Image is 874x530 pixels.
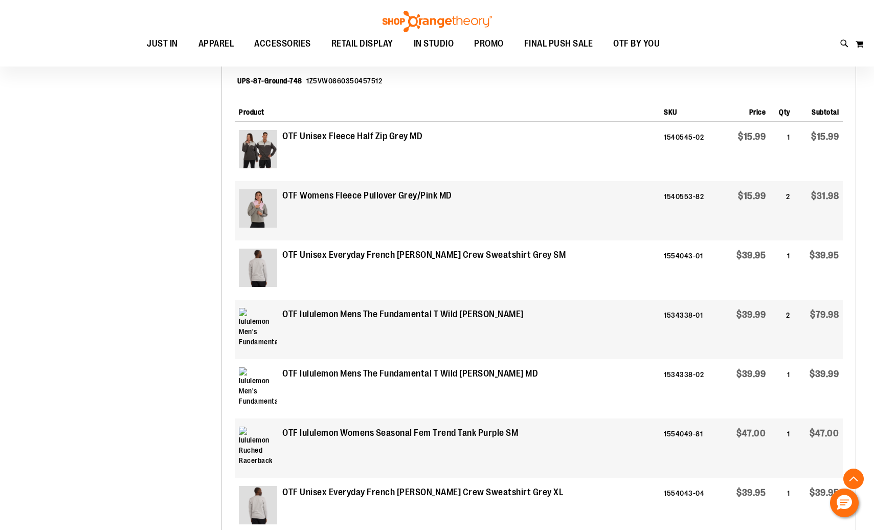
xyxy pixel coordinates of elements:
img: lululemon Men's Fundamental Tee [239,308,277,346]
img: Product image for Unisex Fleece Half Zip [239,130,277,168]
dt: UPS-87-Ground-748 [237,76,302,86]
a: FINAL PUSH SALE [514,32,603,56]
td: 1534338-01 [660,300,721,359]
img: Product image for Fleece Pullover [239,189,277,228]
img: lululemon Men's Fundamental Tee [239,367,277,406]
img: Unisex Everyday French Terry Crew Sweatshirt [239,486,277,524]
th: Product [235,99,660,122]
th: Qty [770,99,794,122]
dd: 1Z5VW0860350457512 [306,76,382,86]
span: $39.99 [736,369,766,379]
a: PROMO [464,32,514,56]
span: $39.95 [736,250,766,260]
span: IN STUDIO [414,32,454,55]
td: 1540545-02 [660,122,721,181]
td: 1 [770,359,794,418]
span: $39.99 [736,310,766,320]
strong: OTF lululemon Mens The Fundamental T Wild [PERSON_NAME] [282,308,524,321]
span: $15.99 [738,191,766,201]
strong: OTF Unisex Everyday French [PERSON_NAME] Crew Sweatshirt Grey XL [282,486,563,499]
span: $39.99 [810,369,839,379]
th: Price [722,99,770,122]
td: 2 [770,300,794,359]
a: JUST IN [137,32,188,56]
button: Back To Top [843,469,864,489]
td: 1 [770,418,794,478]
th: Subtotal [794,99,843,122]
a: ACCESSORIES [244,32,321,56]
img: Unisex Everyday French Terry Crew Sweatshirt [239,249,277,287]
strong: OTF lululemon Mens The Fundamental T Wild [PERSON_NAME] MD [282,367,538,381]
span: JUST IN [147,32,178,55]
a: IN STUDIO [404,32,464,56]
span: APPAREL [198,32,234,55]
span: $39.95 [736,488,766,498]
span: OTF BY YOU [613,32,660,55]
span: ACCESSORIES [254,32,311,55]
span: FINAL PUSH SALE [524,32,593,55]
a: RETAIL DISPLAY [321,32,404,56]
span: PROMO [474,32,504,55]
span: $39.95 [810,488,839,498]
span: $47.00 [736,428,766,438]
strong: OTF lululemon Womens Seasonal Fem Trend Tank Purple SM [282,427,518,440]
a: OTF BY YOU [603,32,670,56]
span: $15.99 [738,131,766,142]
td: 1 [770,122,794,181]
span: $79.98 [810,310,839,320]
span: $39.95 [810,250,839,260]
span: $31.98 [811,191,839,201]
td: 1540553-82 [660,181,721,240]
button: Hello, have a question? Let’s chat. [830,489,859,517]
a: APPAREL [188,32,244,56]
td: 1 [770,240,794,300]
td: 1534338-02 [660,359,721,418]
th: SKU [660,99,721,122]
td: 1554043-01 [660,240,721,300]
td: 2 [770,181,794,240]
strong: OTF Unisex Everyday French [PERSON_NAME] Crew Sweatshirt Grey SM [282,249,566,262]
td: 1554049-81 [660,418,721,478]
span: $47.00 [810,428,839,438]
img: lululemon Ruched Racerback Tank [239,427,277,465]
span: $15.99 [811,131,839,142]
span: RETAIL DISPLAY [331,32,393,55]
strong: OTF Unisex Fleece Half Zip Grey MD [282,130,422,143]
img: Shop Orangetheory [381,11,494,32]
strong: OTF Womens Fleece Pullover Grey/Pink MD [282,189,452,203]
